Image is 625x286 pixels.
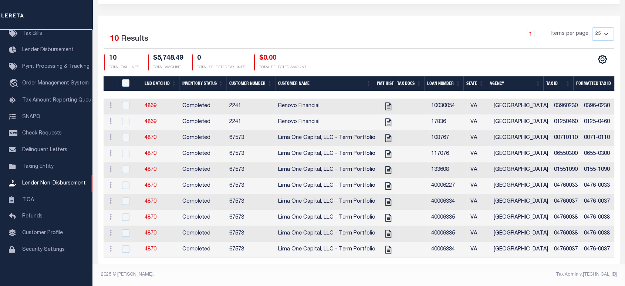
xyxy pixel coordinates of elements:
th: &nbsp;&nbsp;&nbsp;&nbsp;&nbsp;&nbsp;&nbsp;&nbsp;&nbsp;&nbsp; [104,76,118,92]
td: 40006334 [428,194,467,210]
h4: 10 [109,54,139,63]
td: 67573 [226,210,275,226]
td: [GEOGRAPHIC_DATA] [491,210,551,226]
td: [GEOGRAPHIC_DATA] [491,162,551,178]
span: Tax Amount Reporting Queue [22,98,94,103]
th: LND Batch ID: activate to sort column ascending [142,76,179,92]
td: Completed [179,242,226,258]
h4: $5,748.49 [153,54,183,63]
span: Check Requests [22,131,62,136]
i: travel_explore [9,79,21,89]
td: 04760033 [551,178,581,194]
td: Lima One Capital, LLC - Term Portfolio [275,210,378,226]
td: 117076 [428,146,467,162]
th: Customer Number: activate to sort column ascending [226,76,275,92]
div: Tax Admin v.[TECHNICAL_ID] [364,271,617,278]
td: 03960230 [551,99,581,114]
td: Lima One Capital, LLC - Term Portfolio [275,146,378,162]
th: Tax Id: activate to sort column ascending [543,76,573,92]
label: Results [121,33,148,45]
td: 67573 [226,194,275,210]
th: Inventory Status: activate to sort column ascending [179,76,226,92]
td: VA [467,242,491,258]
td: 2241 [226,114,275,130]
td: VA [467,226,491,242]
td: [GEOGRAPHIC_DATA] [491,99,551,114]
td: 06550300 [551,146,581,162]
td: VA [467,146,491,162]
td: 40006227 [428,178,467,194]
td: 04760037 [551,194,581,210]
td: [GEOGRAPHIC_DATA] [491,146,551,162]
p: TOTAL SELECTED TAXLINES [197,65,245,70]
td: [GEOGRAPHIC_DATA] [491,114,551,130]
div: 2025 © [PERSON_NAME]. [95,271,359,278]
span: SNAPQ [22,114,40,119]
a: 4870 [145,167,156,172]
td: 67573 [226,226,275,242]
span: TIQA [22,197,34,202]
a: 4870 [145,231,156,236]
td: 67573 [226,146,275,162]
td: 67573 [226,178,275,194]
td: Renovo Financial [275,114,378,130]
td: 108767 [428,130,467,146]
td: VA [467,210,491,226]
a: 4870 [145,151,156,156]
td: 04760037 [551,242,581,258]
td: VA [467,194,491,210]
td: VA [467,114,491,130]
td: Lima One Capital, LLC - Term Portfolio [275,130,378,146]
td: VA [467,130,491,146]
td: 01551090 [551,162,581,178]
td: 2241 [226,99,275,114]
th: Formatted Tax Id: activate to sort column ascending [573,76,621,92]
td: Completed [179,178,226,194]
td: Completed [179,210,226,226]
p: TOTAL TAX LINES [109,65,139,70]
a: 4870 [145,183,156,188]
h4: 0 [197,54,245,63]
td: 17836 [428,114,467,130]
td: 40006335 [428,226,467,242]
td: Completed [179,130,226,146]
td: Completed [179,114,226,130]
td: Lima One Capital, LLC - Term Portfolio [275,178,378,194]
td: Completed [179,146,226,162]
a: 4870 [145,215,156,220]
span: Pymt Processing & Tracking [22,64,89,69]
span: Taxing Entity [22,164,54,169]
th: Agency: activate to sort column ascending [487,76,543,92]
span: Lender Non-Disbursement [22,181,86,186]
p: TOTAL AMOUNT [153,65,183,70]
th: Customer Name: activate to sort column ascending [275,76,374,92]
a: 1 [527,30,535,38]
td: 67573 [226,130,275,146]
td: 133608 [428,162,467,178]
th: Tax Docs: activate to sort column ascending [394,76,424,92]
td: 40006335 [428,210,467,226]
span: Customer Profile [22,230,63,236]
span: 10 [110,35,119,43]
td: 00710110 [551,130,581,146]
td: 10030054 [428,99,467,114]
a: 4870 [145,247,156,252]
th: Loan Number: activate to sort column ascending [424,76,463,92]
p: TOTAL SELECTED AMOUNT [259,65,306,70]
th: Pmt Hist [374,76,394,92]
span: Delinquent Letters [22,147,67,153]
td: [GEOGRAPHIC_DATA] [491,226,551,242]
td: Completed [179,162,226,178]
td: Lima One Capital, LLC - Term Portfolio [275,162,378,178]
td: Lima One Capital, LLC - Term Portfolio [275,194,378,210]
td: 04760038 [551,226,581,242]
a: 4870 [145,135,156,140]
td: Lima One Capital, LLC - Term Portfolio [275,226,378,242]
td: [GEOGRAPHIC_DATA] [491,194,551,210]
a: 4869 [145,119,156,124]
td: Completed [179,99,226,114]
a: 4870 [145,199,156,204]
h4: $0.00 [259,54,306,63]
td: 40006334 [428,242,467,258]
td: [GEOGRAPHIC_DATA] [491,242,551,258]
